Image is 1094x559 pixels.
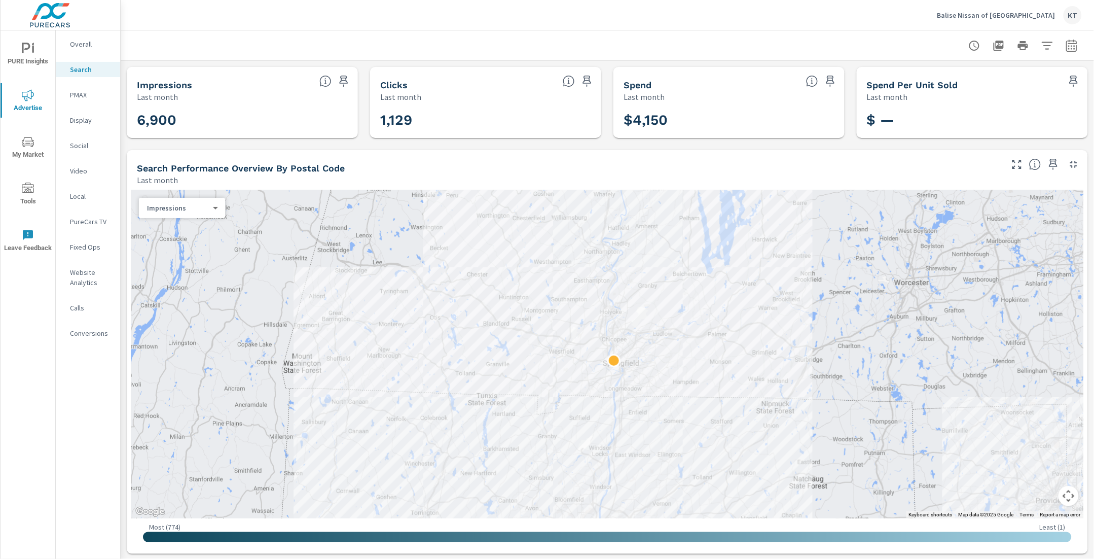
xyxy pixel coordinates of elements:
button: Make Fullscreen [1009,156,1025,172]
h3: 6,900 [137,112,348,129]
h5: Spend [624,80,651,90]
div: Display [56,113,120,128]
div: Local [56,189,120,204]
h5: Impressions [137,80,192,90]
p: Fixed Ops [70,242,112,252]
div: Impressions [139,203,217,213]
span: Tools [4,183,52,207]
p: Last month [380,91,421,103]
div: PureCars TV [56,214,120,229]
span: The amount of money spent on advertising during the period. [806,75,818,87]
p: PureCars TV [70,217,112,227]
div: PMAX [56,87,120,102]
span: Save this to your personalized report [1066,73,1082,89]
span: Understand Search performance data by postal code. Individual postal codes can be selected and ex... [1029,158,1041,170]
span: Advertise [4,89,52,114]
p: Last month [624,91,665,103]
p: PMAX [70,90,112,100]
div: Overall [56,37,120,52]
span: My Market [4,136,52,161]
button: "Export Report to PDF" [989,36,1009,56]
h5: Search Performance Overview By Postal Code [137,163,345,173]
p: Last month [137,91,178,103]
p: Conversions [70,328,112,338]
h3: $4,150 [624,112,834,129]
div: KT [1064,6,1082,24]
p: Most ( 774 ) [149,522,180,532]
p: Overall [70,39,112,49]
div: Calls [56,300,120,316]
button: Select Date Range [1062,36,1082,56]
div: Conversions [56,326,120,341]
img: Google [133,505,167,518]
p: Local [70,191,112,201]
p: Social [70,141,112,151]
h3: 1,129 [380,112,591,129]
span: Save this to your personalized report [336,73,352,89]
p: Balise Nissan of [GEOGRAPHIC_DATA] [937,11,1055,20]
p: Impressions [147,203,209,213]
button: Keyboard shortcuts [909,511,953,518]
span: The number of times an ad was clicked by a consumer. [563,75,575,87]
span: Map data ©2025 Google [959,512,1014,517]
button: Print Report [1013,36,1033,56]
div: nav menu [1,30,55,264]
p: Search [70,64,112,75]
button: Minimize Widget [1066,156,1082,172]
p: Least ( 1 ) [1040,522,1066,532]
a: Report a map error [1040,512,1081,517]
h5: Spend Per Unit Sold [867,80,958,90]
div: Social [56,138,120,153]
p: Display [70,115,112,125]
p: Last month [137,174,178,186]
div: Video [56,163,120,179]
p: Video [70,166,112,176]
span: PURE Insights [4,43,52,67]
div: Search [56,62,120,77]
span: Leave Feedback [4,229,52,254]
a: Terms (opens in new tab) [1020,512,1034,517]
a: Open this area in Google Maps (opens a new window) [133,505,167,518]
button: Apply Filters [1037,36,1057,56]
p: Website Analytics [70,267,112,288]
div: Website Analytics [56,265,120,290]
span: Save this to your personalized report [822,73,838,89]
span: Save this to your personalized report [579,73,595,89]
h5: Clicks [380,80,408,90]
button: Map camera controls [1059,486,1079,506]
h3: $ — [867,112,1078,129]
p: Last month [867,91,908,103]
span: Save this to your personalized report [1045,156,1062,172]
div: Fixed Ops [56,239,120,255]
p: Calls [70,303,112,313]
